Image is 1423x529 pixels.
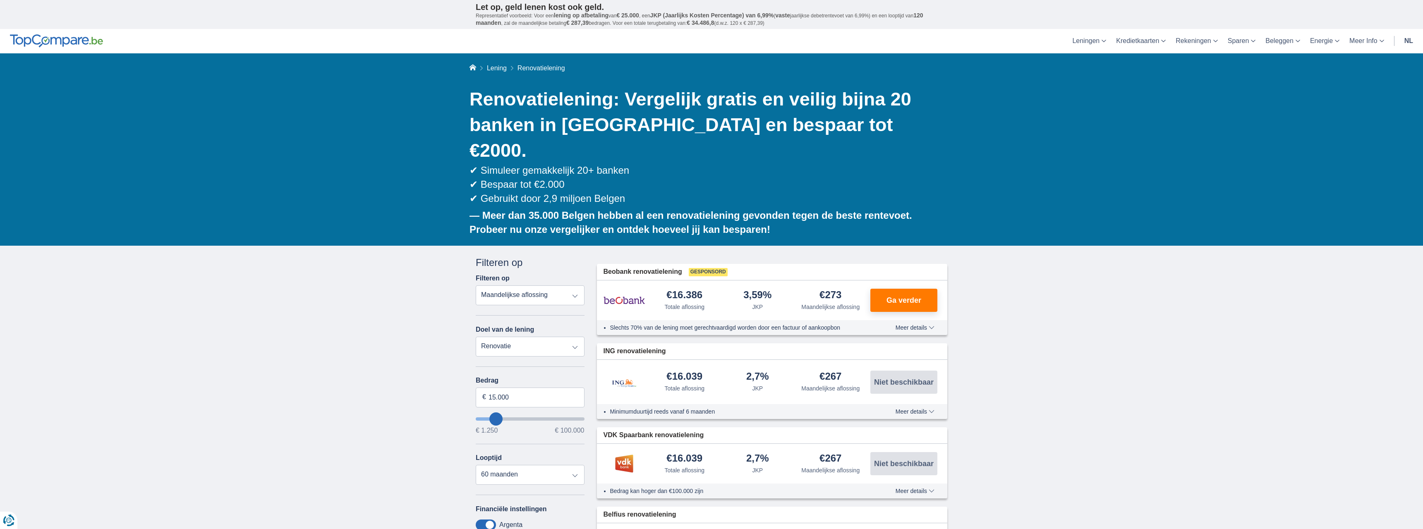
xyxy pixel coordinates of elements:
span: vaste [775,12,790,19]
span: Belfius renovatielening [604,510,676,519]
b: — Meer dan 35.000 Belgen hebben al een renovatielening gevonden tegen de beste rentevoet. Probeer... [470,210,912,235]
div: €273 [819,290,841,301]
span: € [482,393,486,402]
p: Representatief voorbeeld: Voor een van , een ( jaarlijkse debetrentevoet van 6,99%) en een loopti... [476,12,947,27]
div: Filteren op [476,256,585,270]
span: Beobank renovatielening [604,267,682,277]
span: JKP (Jaarlijks Kosten Percentage) van 6,99% [650,12,774,19]
a: Beleggen [1260,29,1305,53]
a: Energie [1305,29,1344,53]
label: Bedrag [476,377,585,384]
span: Ga verder [886,297,921,304]
div: €267 [819,453,841,464]
div: JKP [752,466,763,474]
a: Sparen [1223,29,1261,53]
button: Meer details [889,488,941,494]
div: Maandelijkse aflossing [801,303,860,311]
span: € 100.000 [555,427,584,434]
h1: Renovatielening: Vergelijk gratis en veilig bijna 20 banken in [GEOGRAPHIC_DATA] en bespaar tot €... [470,86,947,163]
input: wantToBorrow [476,417,585,421]
span: Meer details [896,325,934,330]
span: Niet beschikbaar [874,460,934,467]
span: € 287,39 [566,19,589,26]
label: Filteren op [476,275,510,282]
span: lening op afbetaling [554,12,608,19]
button: Ga verder [870,289,937,312]
span: ING renovatielening [604,347,666,356]
div: Totale aflossing [664,303,704,311]
span: € 34.486,8 [687,19,714,26]
div: ✔ Simuleer gemakkelijk 20+ banken ✔ Bespaar tot €2.000 ✔ Gebruikt door 2,9 miljoen Belgen [470,163,947,206]
li: Slechts 70% van de lening moet gerechtvaardigd worden door een factuur of aankoopbon [610,323,865,332]
div: 2,7% [746,453,769,464]
span: 120 maanden [476,12,923,26]
label: Doel van de lening [476,326,534,333]
div: Totale aflossing [664,384,704,393]
span: Meer details [896,488,934,494]
div: €16.039 [666,453,702,464]
span: Renovatielening [517,65,565,72]
div: €16.386 [666,290,702,301]
a: Meer Info [1344,29,1389,53]
div: Maandelijkse aflossing [801,466,860,474]
a: nl [1399,29,1418,53]
div: JKP [752,384,763,393]
a: Kredietkaarten [1111,29,1171,53]
img: TopCompare [10,34,103,48]
button: Meer details [889,324,941,331]
button: Meer details [889,408,941,415]
a: Rekeningen [1171,29,1222,53]
span: Niet beschikbaar [874,378,934,386]
label: Argenta [499,521,522,529]
label: Financiële instellingen [476,505,547,513]
label: Looptijd [476,454,502,462]
li: Minimumduurtijd reeds vanaf 6 maanden [610,407,865,416]
p: Let op, geld lenen kost ook geld. [476,2,947,12]
div: Totale aflossing [664,466,704,474]
a: Lening [487,65,507,72]
a: Home [470,65,476,72]
span: VDK Spaarbank renovatielening [604,431,704,440]
span: € 1.250 [476,427,498,434]
div: €16.039 [666,371,702,383]
button: Niet beschikbaar [870,371,937,394]
div: Maandelijkse aflossing [801,384,860,393]
div: 3,59% [743,290,771,301]
li: Bedrag kan hoger dan €100.000 zijn [610,487,865,495]
span: € 25.000 [616,12,639,19]
div: 2,7% [746,371,769,383]
div: €267 [819,371,841,383]
img: product.pl.alt Beobank [604,290,645,311]
div: JKP [752,303,763,311]
img: product.pl.alt ING [604,368,645,396]
span: Gesponsord [689,268,728,276]
img: product.pl.alt VDK bank [604,453,645,474]
button: Niet beschikbaar [870,452,937,475]
a: Leningen [1067,29,1111,53]
span: Meer details [896,409,934,414]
